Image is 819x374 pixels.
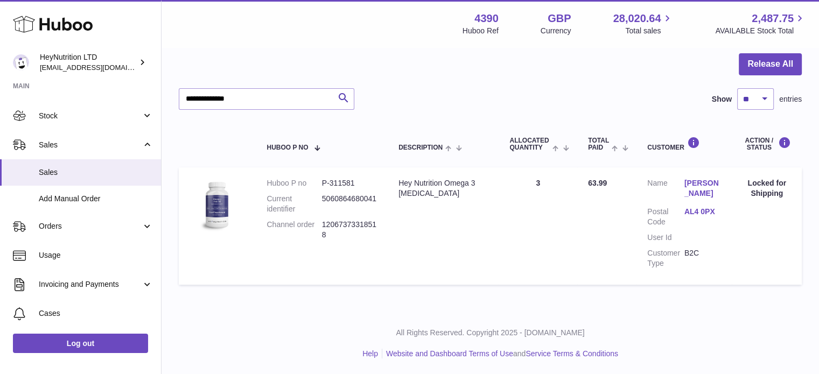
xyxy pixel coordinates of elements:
span: Total sales [625,26,673,36]
img: 43901725567192.jpeg [190,178,243,232]
td: 3 [499,167,577,284]
dt: Huboo P no [267,178,321,188]
span: Orders [39,221,142,231]
button: Release All [739,53,802,75]
a: [PERSON_NAME] [684,178,722,199]
span: Cases [39,308,153,319]
dt: Postal Code [647,207,684,227]
a: Log out [13,334,148,353]
dd: 12067373318518 [322,220,377,240]
span: [EMAIL_ADDRESS][DOMAIN_NAME] [40,63,158,72]
strong: 4390 [474,11,499,26]
strong: GBP [548,11,571,26]
span: 28,020.64 [613,11,661,26]
label: Show [712,94,732,104]
a: AL4 0PX [684,207,722,217]
dd: P-311581 [322,178,377,188]
span: 2,487.75 [752,11,794,26]
span: Huboo P no [267,144,308,151]
dt: Customer Type [647,248,684,269]
li: and [382,349,618,359]
div: Hey Nutrition Omega 3 [MEDICAL_DATA] [398,178,488,199]
a: Website and Dashboard Terms of Use [386,349,513,358]
img: info@heynutrition.com [13,54,29,70]
div: Currency [541,26,571,36]
span: Description [398,144,443,151]
dt: User Id [647,232,684,243]
dd: B2C [684,248,722,269]
span: Invoicing and Payments [39,279,142,290]
dt: Current identifier [267,194,321,214]
div: Locked for Shipping [743,178,791,199]
span: Add Manual Order [39,194,153,204]
dt: Name [647,178,684,201]
span: AVAILABLE Stock Total [715,26,806,36]
a: 2,487.75 AVAILABLE Stock Total [715,11,806,36]
span: Total paid [588,137,609,151]
a: Service Terms & Conditions [526,349,618,358]
a: 28,020.64 Total sales [613,11,673,36]
div: HeyNutrition LTD [40,52,137,73]
dd: 5060864680041 [322,194,377,214]
span: Stock [39,111,142,121]
span: 63.99 [588,179,607,187]
span: Sales [39,167,153,178]
dt: Channel order [267,220,321,240]
a: Help [362,349,378,358]
div: Action / Status [743,137,791,151]
span: Usage [39,250,153,260]
div: Customer [647,137,721,151]
span: ALLOCATED Quantity [509,137,549,151]
p: All Rights Reserved. Copyright 2025 - [DOMAIN_NAME] [170,328,810,338]
span: Sales [39,140,142,150]
span: entries [779,94,802,104]
div: Huboo Ref [463,26,499,36]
